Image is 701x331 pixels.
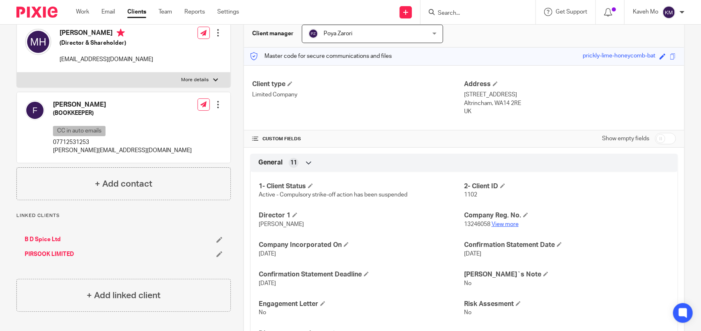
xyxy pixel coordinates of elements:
[25,235,61,244] a: B D Spice Ltd
[60,39,153,47] h5: (Director & Shareholder)
[602,135,649,143] label: Show empty fields
[25,100,45,120] img: svg%3E
[184,8,205,16] a: Reports
[464,310,471,315] span: No
[259,300,464,308] h4: Engagement Letter
[662,6,676,19] img: svg%3E
[258,158,283,167] span: General
[259,211,464,220] h4: Director 1
[464,300,669,308] h4: Risk Assesment
[324,31,352,37] span: Poya Zarori
[53,146,192,155] p: [PERSON_NAME][EMAIL_ADDRESS][DOMAIN_NAME]
[252,91,464,99] p: Limited Company
[53,138,192,146] p: 07712531253
[25,250,74,258] a: PIRSOOK LIMITED
[252,136,464,142] h4: CUSTOM FIELDS
[437,10,511,17] input: Search
[259,270,464,279] h4: Confirmation Statement Deadline
[259,241,464,249] h4: Company Incorporated On
[464,99,676,107] p: Altrincham, WA14 2RE
[259,182,464,191] h4: 1- Client Status
[182,77,209,83] p: More details
[16,7,57,18] img: Pixie
[87,289,161,302] h4: + Add linked client
[464,281,471,286] span: No
[464,221,490,227] span: 13246058
[53,100,192,109] h4: [PERSON_NAME]
[464,192,477,198] span: 1102
[464,251,481,257] span: [DATE]
[25,29,51,55] img: svg%3E
[464,211,669,220] h4: Company Reg. No.
[464,270,669,279] h4: [PERSON_NAME]`s Note
[16,212,231,219] p: Linked clients
[464,182,669,191] h4: 2- Client ID
[127,8,146,16] a: Clients
[290,159,297,167] span: 11
[60,55,153,64] p: [EMAIL_ADDRESS][DOMAIN_NAME]
[259,221,304,227] span: [PERSON_NAME]
[60,29,153,39] h4: [PERSON_NAME]
[217,8,239,16] a: Settings
[492,221,519,227] a: View more
[53,126,106,136] p: CC in auto emails
[633,8,658,16] p: Kaveh Mo
[464,80,676,89] h4: Address
[250,52,392,60] p: Master code for secure communications and files
[117,29,125,37] i: Primary
[308,29,318,39] img: svg%3E
[101,8,115,16] a: Email
[556,9,587,15] span: Get Support
[159,8,172,16] a: Team
[583,52,655,61] div: prickly-lime-honeycomb-bat
[76,8,89,16] a: Work
[259,192,407,198] span: Active - Compulsory strike-off action has been suspended
[252,80,464,89] h4: Client type
[259,281,276,286] span: [DATE]
[252,30,294,38] h3: Client manager
[259,251,276,257] span: [DATE]
[464,107,676,116] p: UK
[464,241,669,249] h4: Confirmation Statement Date
[53,109,192,117] h5: (BOOKKEEPER)
[95,178,152,190] h4: + Add contact
[464,91,676,99] p: [STREET_ADDRESS]
[259,310,266,315] span: No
